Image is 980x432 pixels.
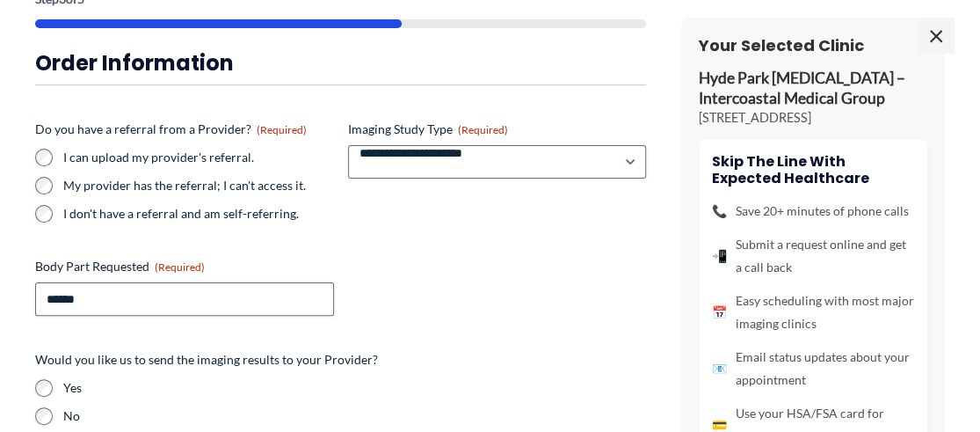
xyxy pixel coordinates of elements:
h3: Your Selected Clinic [699,35,927,55]
legend: Would you like us to send the imaging results to your Provider? [35,351,378,369]
p: [STREET_ADDRESS] [699,109,927,127]
h4: Skip the line with Expected Healthcare [712,153,914,187]
label: My provider has the referral; I can't access it. [63,177,334,194]
span: (Required) [155,260,205,274]
label: I can upload my provider's referral. [63,149,334,166]
label: I don't have a referral and am self-referring. [63,205,334,223]
span: × [918,18,954,53]
span: 📅 [712,301,727,324]
label: Body Part Requested [35,258,334,275]
span: 📧 [712,357,727,380]
label: No [63,407,646,425]
span: 📞 [712,200,727,223]
legend: Do you have a referral from a Provider? [35,121,307,138]
span: 📲 [712,245,727,267]
li: Email status updates about your appointment [712,346,914,392]
li: Submit a request online and get a call back [712,233,914,279]
li: Save 20+ minutes of phone calls [712,200,914,223]
label: Imaging Study Type [348,121,647,138]
span: (Required) [458,123,508,136]
label: Yes [63,379,646,397]
span: (Required) [257,123,307,136]
li: Easy scheduling with most major imaging clinics [712,289,914,335]
h3: Order Information [35,49,646,77]
p: Hyde Park [MEDICAL_DATA] – Intercoastal Medical Group [699,69,927,109]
